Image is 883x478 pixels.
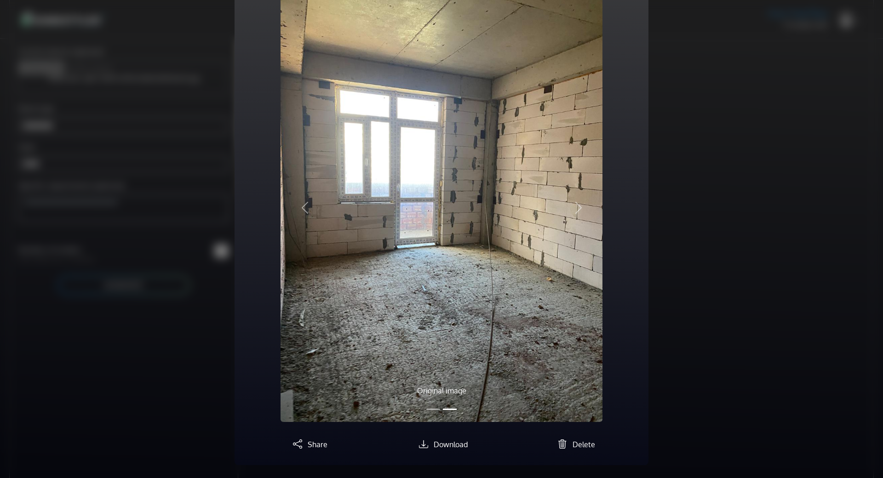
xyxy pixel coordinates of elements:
button: Slide 2 [443,404,457,415]
span: Download [434,440,468,449]
button: Slide 1 [426,404,440,415]
a: Download [415,440,468,449]
span: Share [308,440,327,449]
a: Share [289,440,327,449]
button: Delete [554,437,595,450]
p: Original image [329,385,554,396]
span: Delete [573,440,595,449]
